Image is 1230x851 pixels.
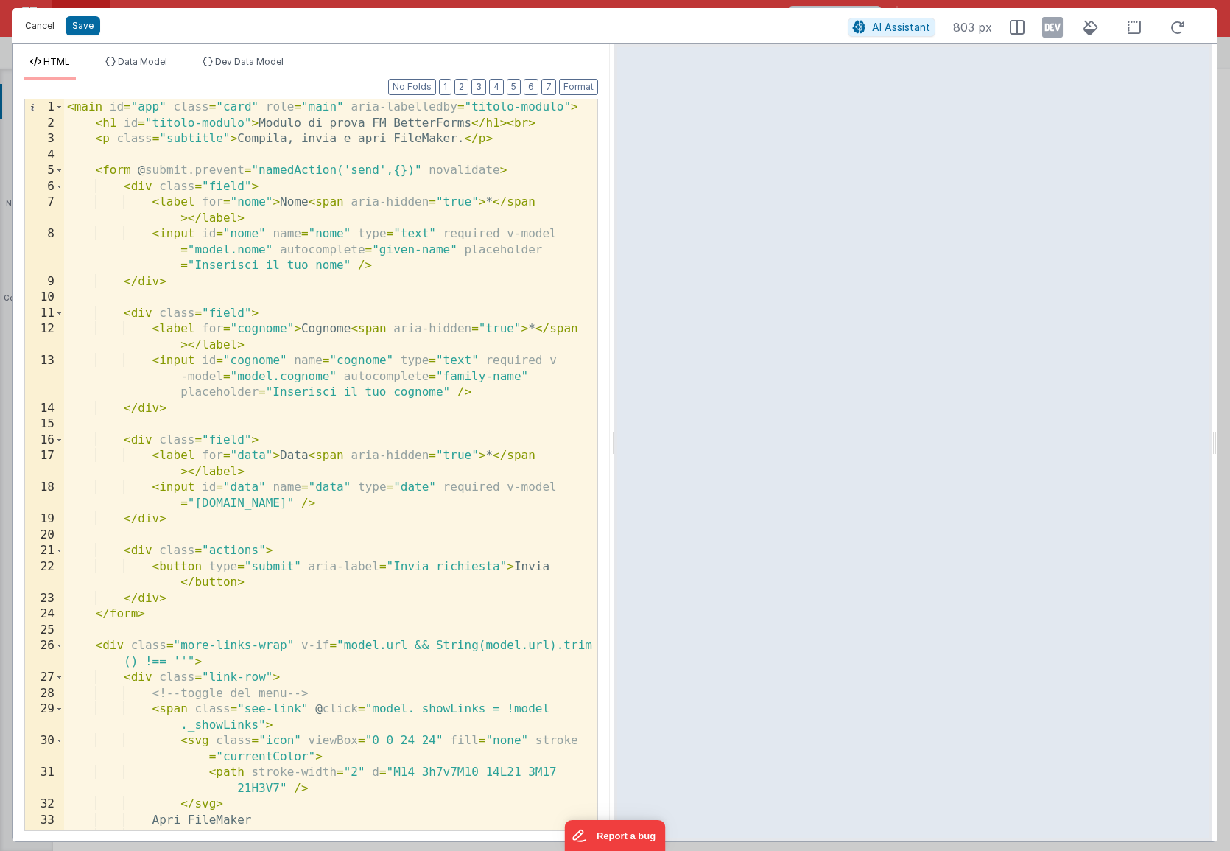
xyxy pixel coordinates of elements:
div: 31 [25,765,64,796]
span: AI Assistant [872,21,930,33]
div: 14 [25,401,64,417]
div: 3 [25,131,64,147]
button: 4 [489,79,504,95]
div: 26 [25,638,64,670]
div: 23 [25,591,64,607]
span: Data Model [118,56,167,67]
div: 30 [25,733,64,765]
div: 13 [25,353,64,401]
div: 20 [25,528,64,544]
div: 2 [25,116,64,132]
button: Save [66,16,100,35]
div: 32 [25,796,64,813]
span: HTML [43,56,70,67]
button: 7 [541,79,556,95]
button: 6 [524,79,538,95]
div: 5 [25,163,64,179]
div: 25 [25,623,64,639]
div: 19 [25,511,64,528]
button: Format [559,79,598,95]
div: 9 [25,274,64,290]
div: 12 [25,321,64,353]
div: 29 [25,701,64,733]
div: 11 [25,306,64,322]
div: 24 [25,606,64,623]
span: 803 px [953,18,992,36]
div: 17 [25,448,64,480]
div: 10 [25,290,64,306]
div: 15 [25,416,64,432]
button: 5 [507,79,521,95]
iframe: Marker.io feedback button [565,820,666,851]
div: 1 [25,99,64,116]
div: 22 [25,559,64,591]
div: 8 [25,226,64,274]
div: 33 [25,813,64,829]
div: 6 [25,179,64,195]
div: 27 [25,670,64,686]
div: 18 [25,480,64,511]
span: Dev Data Model [215,56,284,67]
button: Cancel [18,15,62,36]
button: AI Assistant [848,18,935,37]
button: 3 [471,79,486,95]
div: 7 [25,195,64,226]
button: 1 [439,79,451,95]
button: 2 [454,79,468,95]
div: 16 [25,432,64,449]
div: 34 [25,828,64,844]
div: 28 [25,686,64,702]
button: No Folds [388,79,436,95]
div: 4 [25,147,64,164]
div: 21 [25,543,64,559]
